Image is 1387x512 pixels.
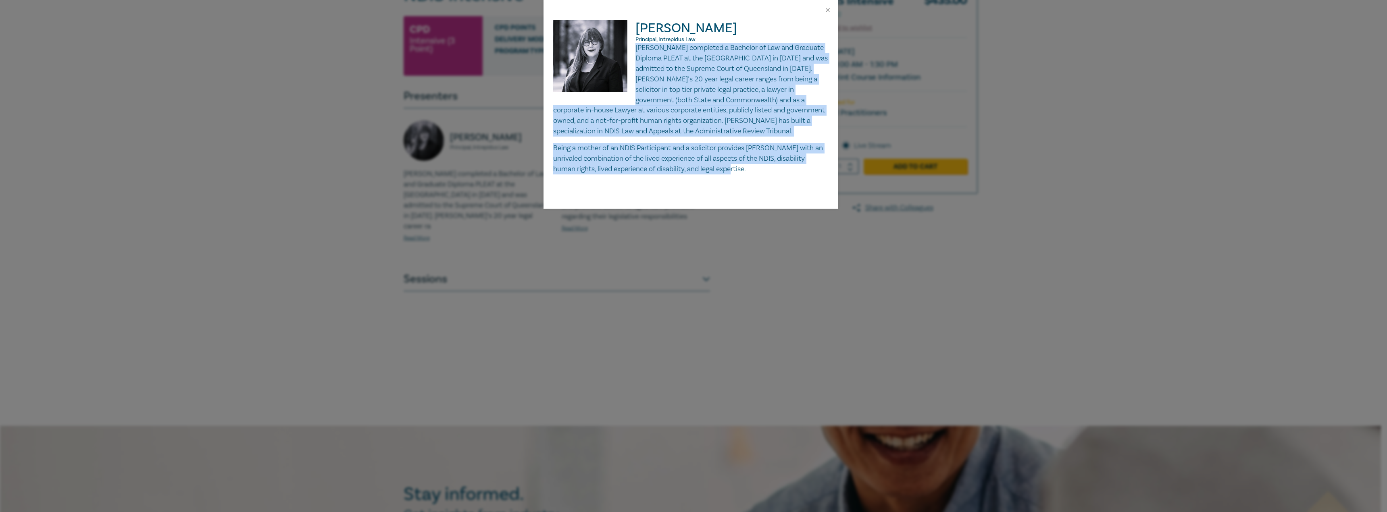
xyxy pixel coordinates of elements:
[553,143,828,174] p: Being a mother of an NDIS Participant and a solicitor provides [PERSON_NAME] with an unrivaled co...
[553,43,828,137] p: [PERSON_NAME] completed a Bachelor of Law and Graduate Diploma PLEAT at the [GEOGRAPHIC_DATA] in ...
[553,20,828,43] h2: [PERSON_NAME]
[553,20,636,100] img: Belinda Kochanowska
[824,6,831,14] button: Close
[635,36,696,43] span: Principal, Intrepidus Law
